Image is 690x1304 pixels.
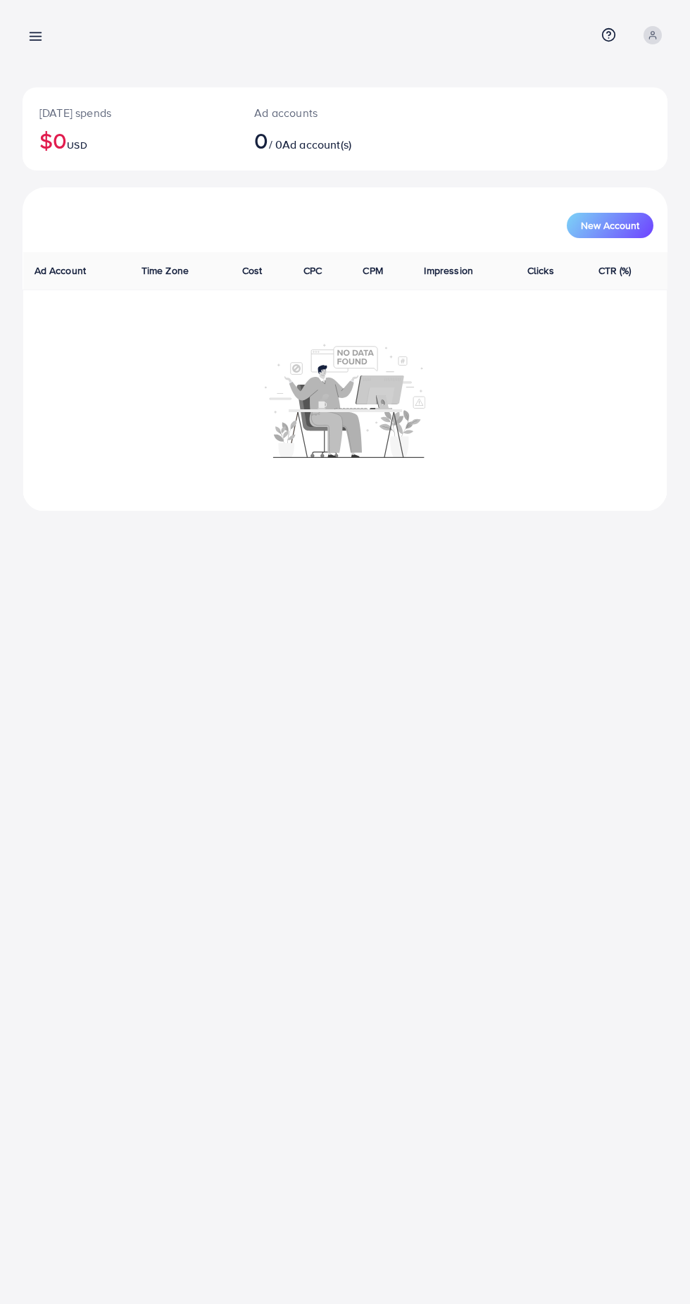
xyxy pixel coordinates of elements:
span: CTR (%) [598,263,632,278]
h2: $0 [39,127,220,154]
span: Clicks [527,263,554,278]
span: 0 [254,124,268,156]
span: New Account [581,221,639,230]
span: USD [67,138,87,152]
p: Ad accounts [254,104,382,121]
p: [DATE] spends [39,104,220,121]
span: Time Zone [142,263,189,278]
span: Cost [242,263,263,278]
span: CPC [303,263,322,278]
button: New Account [567,213,653,238]
span: CPM [363,263,382,278]
span: Ad account(s) [282,137,351,152]
img: No account [265,342,425,458]
h2: / 0 [254,127,382,154]
span: Impression [424,263,473,278]
span: Ad Account [34,263,87,278]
